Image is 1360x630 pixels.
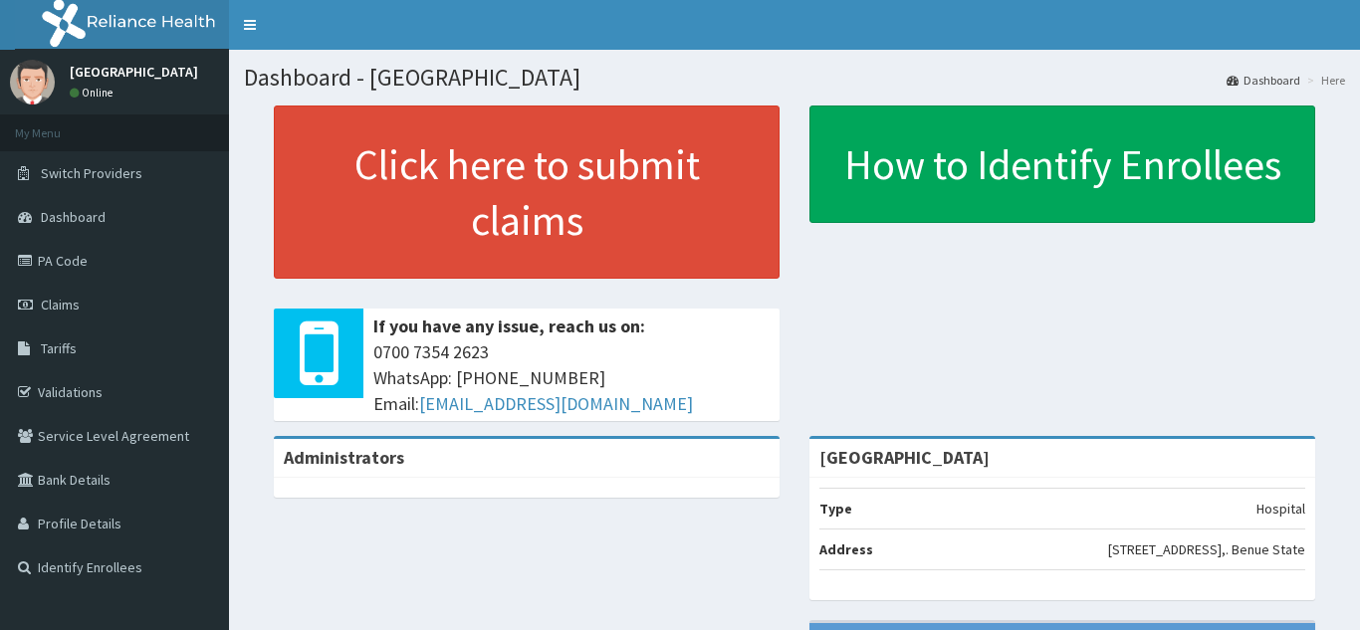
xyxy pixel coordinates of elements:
[819,500,852,518] b: Type
[274,105,780,279] a: Click here to submit claims
[41,339,77,357] span: Tariffs
[41,208,106,226] span: Dashboard
[1302,72,1345,89] li: Here
[819,540,873,558] b: Address
[1227,72,1300,89] a: Dashboard
[70,65,198,79] p: [GEOGRAPHIC_DATA]
[809,105,1315,223] a: How to Identify Enrollees
[10,60,55,105] img: User Image
[373,315,645,337] b: If you have any issue, reach us on:
[41,164,142,182] span: Switch Providers
[70,86,117,100] a: Online
[373,339,770,416] span: 0700 7354 2623 WhatsApp: [PHONE_NUMBER] Email:
[284,446,404,469] b: Administrators
[1108,539,1305,559] p: [STREET_ADDRESS],. Benue State
[41,296,80,314] span: Claims
[244,65,1345,91] h1: Dashboard - [GEOGRAPHIC_DATA]
[419,392,693,415] a: [EMAIL_ADDRESS][DOMAIN_NAME]
[1256,499,1305,519] p: Hospital
[819,446,990,469] strong: [GEOGRAPHIC_DATA]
